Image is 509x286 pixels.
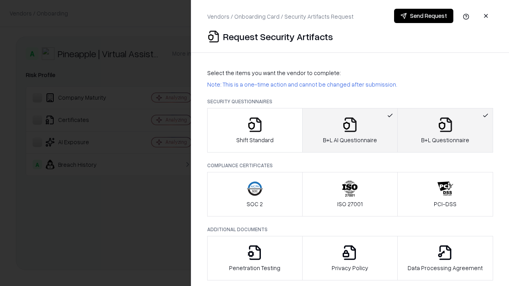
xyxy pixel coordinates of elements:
[302,172,398,216] button: ISO 27001
[229,264,280,272] p: Penetration Testing
[207,236,303,280] button: Penetration Testing
[207,172,303,216] button: SOC 2
[434,200,457,208] p: PCI-DSS
[302,108,398,153] button: B+L AI Questionnaire
[302,236,398,280] button: Privacy Policy
[236,136,274,144] p: Shift Standard
[207,12,354,21] p: Vendors / Onboarding Card / Security Artifacts Request
[397,236,493,280] button: Data Processing Agreement
[337,200,363,208] p: ISO 27001
[207,226,493,233] p: Additional Documents
[394,9,453,23] button: Send Request
[397,108,493,153] button: B+L Questionnaire
[408,264,483,272] p: Data Processing Agreement
[247,200,263,208] p: SOC 2
[207,108,303,153] button: Shift Standard
[421,136,469,144] p: B+L Questionnaire
[397,172,493,216] button: PCI-DSS
[207,162,493,169] p: Compliance Certificates
[223,30,333,43] p: Request Security Artifacts
[207,69,493,77] p: Select the items you want the vendor to complete:
[207,98,493,105] p: Security Questionnaires
[332,264,368,272] p: Privacy Policy
[207,80,493,89] p: Note: This is a one-time action and cannot be changed after submission.
[323,136,377,144] p: B+L AI Questionnaire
